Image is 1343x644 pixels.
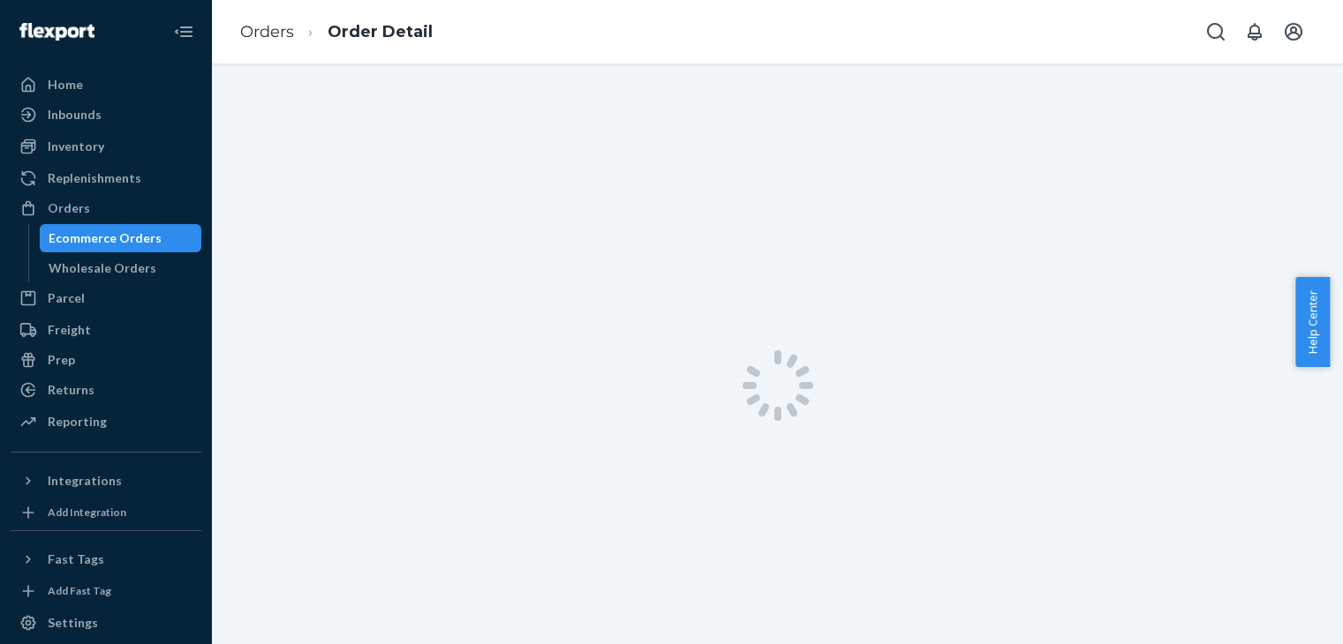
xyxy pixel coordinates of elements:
div: Replenishments [48,169,141,187]
a: Wholesale Orders [40,254,202,282]
div: Orders [48,199,90,217]
div: Freight [48,321,91,339]
a: Reporting [11,408,201,436]
a: Order Detail [328,22,433,41]
button: Integrations [11,467,201,495]
a: Settings [11,609,201,637]
button: Fast Tags [11,545,201,573]
a: Add Fast Tag [11,580,201,602]
div: Add Fast Tag [48,583,111,598]
div: Home [48,76,83,94]
button: Close Navigation [166,14,201,49]
a: Inbounds [11,101,201,129]
button: Open notifications [1237,14,1272,49]
img: Flexport logo [19,23,94,41]
a: Orders [11,194,201,222]
div: Add Integration [48,505,126,520]
a: Freight [11,316,201,344]
a: Returns [11,376,201,404]
div: Returns [48,381,94,399]
ol: breadcrumbs [226,6,447,58]
div: Integrations [48,472,122,490]
button: Open account menu [1276,14,1311,49]
a: Add Integration [11,502,201,523]
a: Parcel [11,284,201,312]
a: Replenishments [11,164,201,192]
a: Home [11,71,201,99]
div: Wholesale Orders [49,259,156,277]
div: Inbounds [48,106,102,124]
div: Parcel [48,289,85,307]
div: Inventory [48,138,104,155]
div: Prep [48,351,75,369]
button: Open Search Box [1198,14,1234,49]
div: Fast Tags [48,550,104,568]
div: Ecommerce Orders [49,229,162,247]
div: Settings [48,614,98,632]
a: Orders [240,22,294,41]
a: Inventory [11,132,201,161]
a: Ecommerce Orders [40,224,202,252]
button: Help Center [1295,277,1330,367]
div: Reporting [48,413,107,431]
a: Prep [11,346,201,374]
